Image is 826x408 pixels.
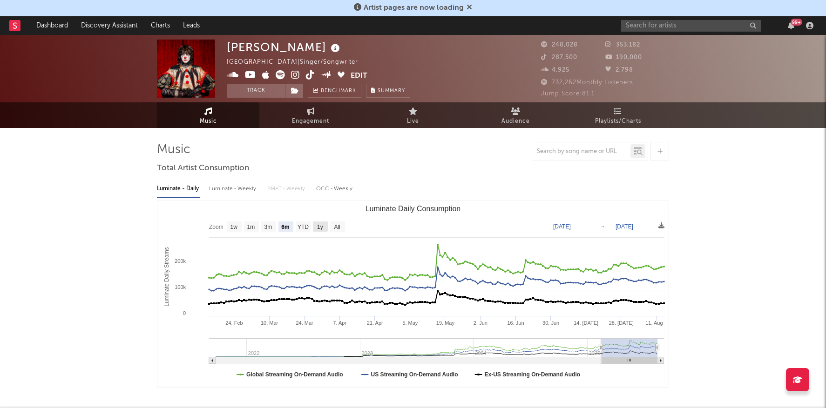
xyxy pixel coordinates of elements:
[209,181,258,197] div: Luminate - Weekly
[436,320,455,326] text: 19. May
[200,116,217,127] span: Music
[595,116,641,127] span: Playlists/Charts
[364,4,464,12] span: Artist pages are now loading
[176,16,206,35] a: Leads
[230,224,238,230] text: 1w
[317,224,323,230] text: 1y
[791,19,802,26] div: 99 +
[407,116,419,127] span: Live
[474,320,487,326] text: 2. Jun
[553,223,571,230] text: [DATE]
[367,320,383,326] text: 21. Apr
[261,320,278,326] text: 10. Mar
[464,102,567,128] a: Audience
[605,54,642,60] span: 190,000
[371,371,458,378] text: US Streaming On-Demand Audio
[333,320,346,326] text: 7. Apr
[227,57,369,68] div: [GEOGRAPHIC_DATA] | Singer/Songwriter
[246,371,343,378] text: Global Streaming On-Demand Audio
[334,224,340,230] text: All
[507,320,524,326] text: 16. Jun
[366,84,410,98] button: Summary
[321,86,356,97] span: Benchmark
[788,22,794,29] button: 99+
[316,181,353,197] div: OCC - Weekly
[600,223,605,230] text: →
[532,148,630,155] input: Search by song name or URL
[281,224,289,230] text: 6m
[30,16,74,35] a: Dashboard
[74,16,144,35] a: Discovery Assistant
[645,320,663,326] text: 11. Aug
[362,102,464,128] a: Live
[351,70,367,82] button: Edit
[227,40,342,55] div: [PERSON_NAME]
[541,42,578,48] span: 248,028
[209,224,223,230] text: Zoom
[247,224,255,230] text: 1m
[175,284,186,290] text: 100k
[467,4,472,12] span: Dismiss
[567,102,669,128] a: Playlists/Charts
[308,84,361,98] a: Benchmark
[621,20,761,32] input: Search for artists
[541,54,577,60] span: 287,500
[616,223,633,230] text: [DATE]
[259,102,362,128] a: Engagement
[605,42,640,48] span: 353,182
[541,67,569,73] span: 4,925
[157,181,200,197] div: Luminate - Daily
[157,201,669,387] svg: Luminate Daily Consumption
[501,116,530,127] span: Audience
[402,320,418,326] text: 5. May
[227,84,285,98] button: Track
[163,247,170,306] text: Luminate Daily Streams
[298,224,309,230] text: YTD
[175,258,186,264] text: 200k
[264,224,272,230] text: 3m
[609,320,634,326] text: 28. [DATE]
[144,16,176,35] a: Charts
[485,371,581,378] text: Ex-US Streaming On-Demand Audio
[292,116,329,127] span: Engagement
[183,310,186,316] text: 0
[157,102,259,128] a: Music
[378,88,405,94] span: Summary
[605,67,633,73] span: 2,798
[157,163,249,174] span: Total Artist Consumption
[225,320,243,326] text: 24. Feb
[574,320,598,326] text: 14. [DATE]
[541,80,633,86] span: 732,262 Monthly Listeners
[366,205,461,213] text: Luminate Daily Consumption
[541,91,595,97] span: Jump Score: 81.1
[296,320,313,326] text: 24. Mar
[542,320,559,326] text: 30. Jun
